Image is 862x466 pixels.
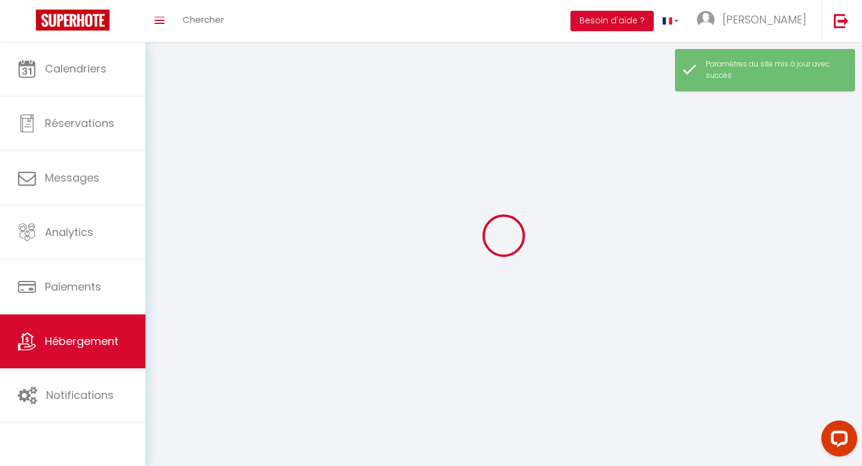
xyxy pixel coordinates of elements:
[812,416,862,466] iframe: LiveChat chat widget
[834,13,849,28] img: logout
[45,61,107,76] span: Calendriers
[45,279,101,294] span: Paiements
[570,11,654,31] button: Besoin d'aide ?
[45,116,114,131] span: Réservations
[46,388,114,403] span: Notifications
[36,10,110,31] img: Super Booking
[723,12,806,27] span: [PERSON_NAME]
[45,334,119,349] span: Hébergement
[697,11,715,29] img: ...
[45,225,93,240] span: Analytics
[706,59,842,81] div: Paramètres du site mis à jour avec succès
[45,170,99,185] span: Messages
[183,13,224,26] span: Chercher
